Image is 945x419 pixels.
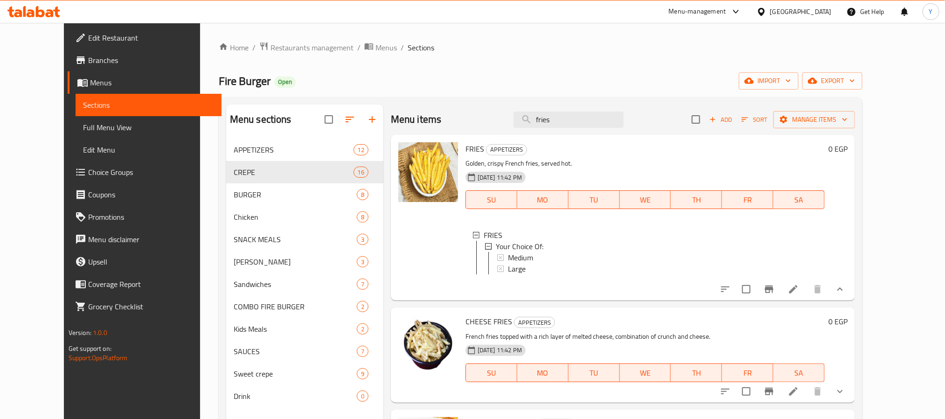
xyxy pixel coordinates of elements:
[773,190,825,209] button: SA
[521,193,565,207] span: MO
[68,251,222,273] a: Upsell
[76,94,222,116] a: Sections
[226,363,383,385] div: Sweet crepe9
[357,368,368,379] div: items
[474,346,526,355] span: [DATE] 11:42 PM
[466,331,825,342] p: French fries topped with a rich layer of melted cheese, combination of crunch and cheese.
[226,139,383,161] div: APPETIZERS12
[674,366,718,380] span: TH
[829,380,851,403] button: show more
[474,173,526,182] span: [DATE] 11:42 PM
[777,366,821,380] span: SA
[726,193,770,207] span: FR
[466,158,825,169] p: Golden, crispy French fries, served hot.
[736,112,773,127] span: Sort items
[357,279,368,290] div: items
[83,144,214,155] span: Edit Menu
[83,122,214,133] span: Full Menu View
[76,139,222,161] a: Edit Menu
[810,75,855,87] span: export
[357,256,368,267] div: items
[773,363,825,382] button: SA
[517,363,569,382] button: MO
[788,284,799,295] a: Edit menu item
[69,352,128,364] a: Support.OpsPlatform
[669,6,726,17] div: Menu-management
[69,327,91,339] span: Version:
[726,366,770,380] span: FR
[226,385,383,407] div: Drink0
[234,368,357,379] span: Sweet crepe
[68,161,222,183] a: Choice Groups
[466,190,517,209] button: SU
[806,278,829,300] button: delete
[671,363,722,382] button: TH
[620,190,671,209] button: WE
[234,211,357,223] div: Chicken
[722,363,773,382] button: FR
[828,315,848,328] h6: 0 EGP
[569,363,620,382] button: TU
[234,234,357,245] span: SNACK MEALS
[375,42,397,53] span: Menus
[521,366,565,380] span: MO
[68,206,222,228] a: Promotions
[401,42,404,53] li: /
[758,380,780,403] button: Branch-specific-item
[777,193,821,207] span: SA
[470,366,514,380] span: SU
[514,317,555,328] span: APPETIZERS
[226,183,383,206] div: BURGER8
[354,167,368,178] div: items
[88,32,214,43] span: Edit Restaurant
[68,71,222,94] a: Menus
[234,167,354,178] span: CREPE
[319,110,339,129] span: Select all sections
[781,114,848,126] span: Manage items
[234,144,354,155] span: APPETIZERS
[354,168,368,177] span: 16
[508,252,533,263] span: Medium
[514,317,555,328] div: APPETIZERS
[624,193,667,207] span: WE
[834,386,846,397] svg: Show Choices
[674,193,718,207] span: TH
[470,193,514,207] span: SU
[68,27,222,49] a: Edit Restaurant
[357,302,368,311] span: 2
[514,112,624,128] input: search
[706,112,736,127] span: Add item
[517,190,569,209] button: MO
[834,284,846,295] svg: Show Choices
[486,144,527,155] div: APPETIZERS
[88,211,214,223] span: Promotions
[357,213,368,222] span: 8
[226,340,383,363] div: SAUCES7
[226,295,383,318] div: COMBO FIRE BURGER2
[252,42,256,53] li: /
[361,108,383,131] button: Add section
[274,78,296,86] span: Open
[828,142,848,155] h6: 0 EGP
[357,370,368,378] span: 9
[88,189,214,200] span: Coupons
[274,77,296,88] div: Open
[354,144,368,155] div: items
[226,206,383,228] div: Chicken8
[234,256,357,267] span: [PERSON_NAME]
[83,99,214,111] span: Sections
[234,301,357,312] span: COMBO FIRE BURGER
[68,49,222,71] a: Branches
[742,114,767,125] span: Sort
[466,363,517,382] button: SU
[357,258,368,266] span: 3
[219,70,271,91] span: Fire Burger
[88,279,214,290] span: Coverage Report
[357,392,368,401] span: 0
[234,346,357,357] span: SAUCES
[671,190,722,209] button: TH
[357,42,361,53] li: /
